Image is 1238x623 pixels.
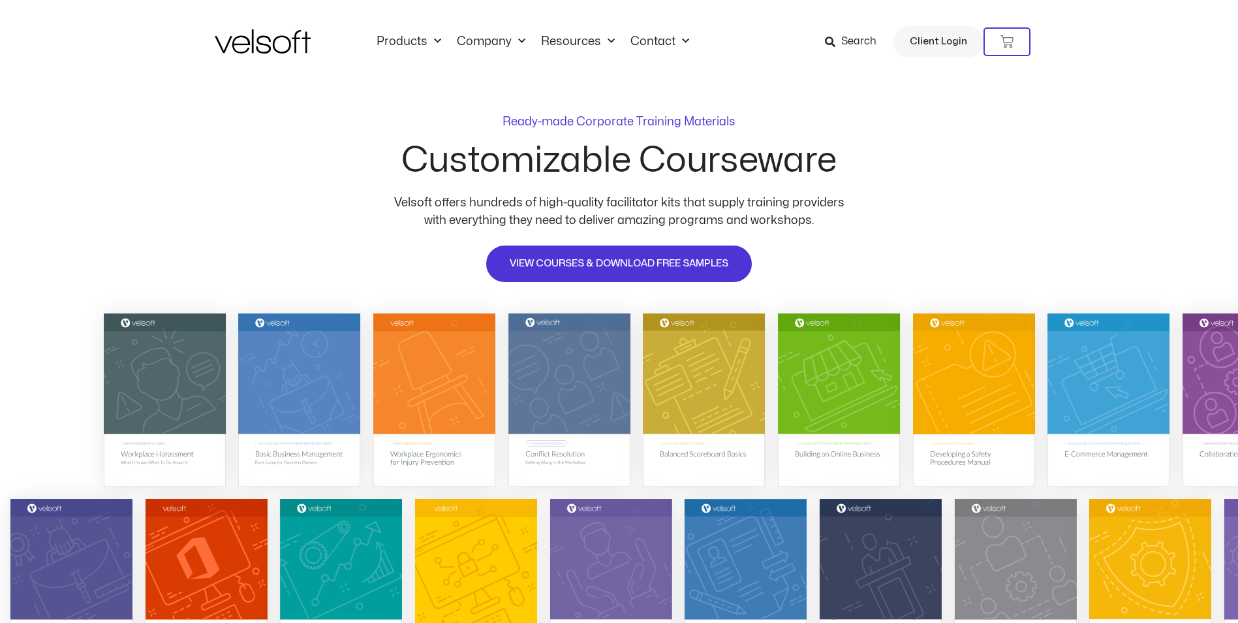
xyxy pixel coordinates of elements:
a: Client Login [893,26,983,57]
a: Search [825,31,886,53]
a: ContactMenu Toggle [623,35,697,49]
span: Search [841,33,876,50]
iframe: chat widget [1072,594,1231,623]
a: CompanyMenu Toggle [449,35,533,49]
nav: Menu [369,35,697,49]
a: ResourcesMenu Toggle [533,35,623,49]
span: VIEW COURSES & DOWNLOAD FREE SAMPLES [510,256,728,272]
p: Velsoft offers hundreds of high-quality facilitator kits that supply training providers with ever... [384,194,854,229]
p: Ready-made Corporate Training Materials [503,116,735,128]
a: ProductsMenu Toggle [369,35,449,49]
img: Velsoft Training Materials [215,29,311,54]
h2: Customizable Courseware [401,143,837,178]
a: VIEW COURSES & DOWNLOAD FREE SAMPLES [485,244,753,283]
span: Client Login [910,33,967,50]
